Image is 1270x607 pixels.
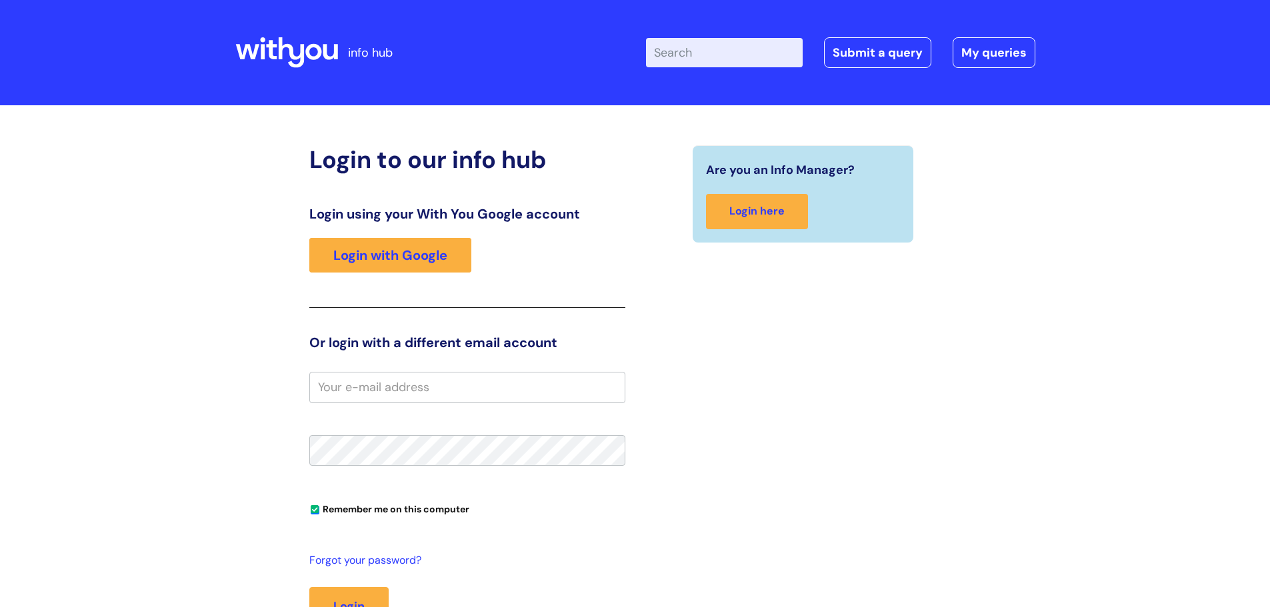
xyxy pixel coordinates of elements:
a: My queries [953,37,1035,68]
a: Forgot your password? [309,551,619,570]
input: Search [646,38,803,67]
h2: Login to our info hub [309,145,625,174]
h3: Login using your With You Google account [309,206,625,222]
p: info hub [348,42,393,63]
a: Login with Google [309,238,471,273]
input: Your e-mail address [309,372,625,402]
h3: Or login with a different email account [309,334,625,350]
span: Are you an Info Manager? [706,159,855,181]
a: Submit a query [824,37,931,68]
label: Remember me on this computer [309,500,469,515]
input: Remember me on this computer [311,506,319,514]
a: Login here [706,194,808,229]
div: You can uncheck this option if you're logging in from a shared device [309,498,625,519]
